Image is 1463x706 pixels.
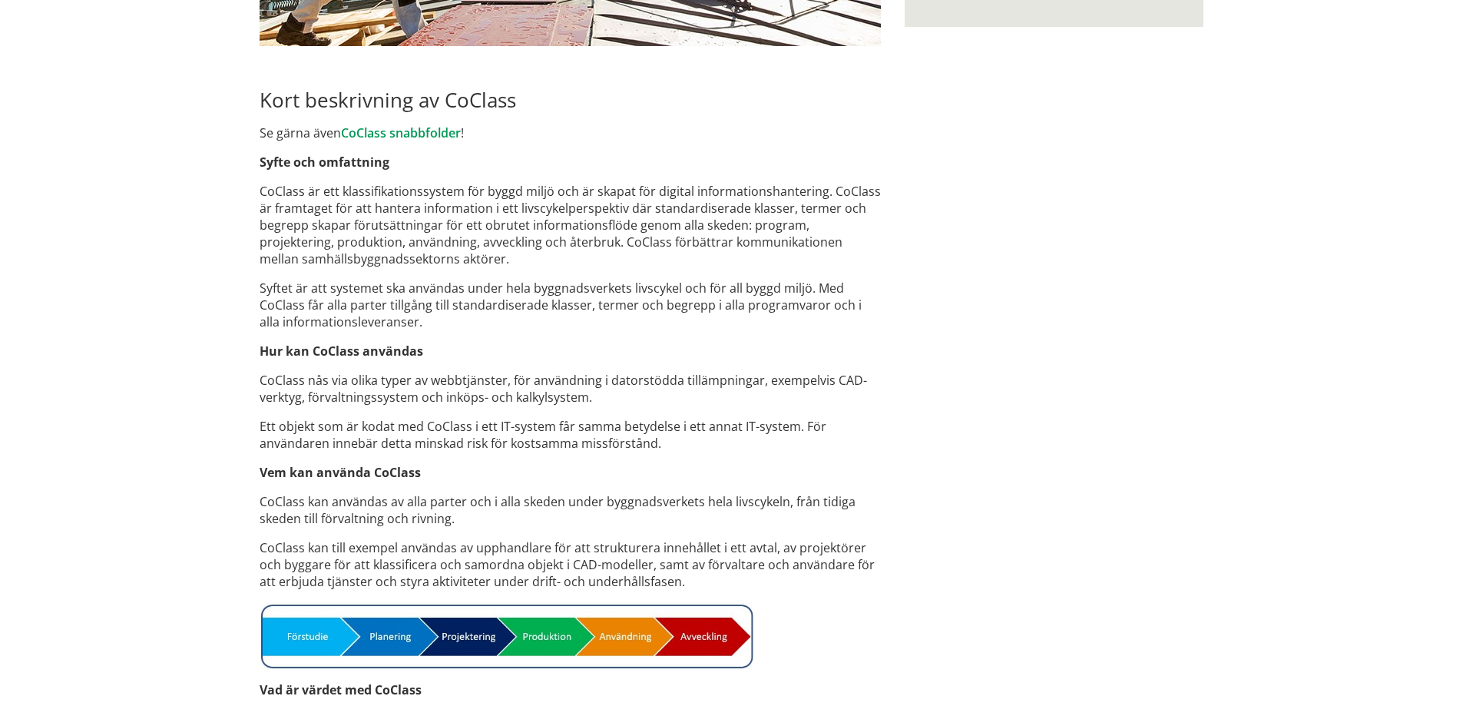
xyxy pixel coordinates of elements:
[260,183,881,267] p: CoClass är ett klassifikationssystem för byggd miljö och är skapat för digital informationshanter...
[260,539,881,590] p: CoClass kan till exempel användas av upphandlare för att strukturera innehållet i ett avtal, av p...
[260,464,421,481] strong: Vem kan använda CoClass
[260,343,423,360] strong: Hur kan CoClass användas
[341,124,461,141] a: CoClass snabbfolder
[260,493,881,527] p: CoClass kan användas av alla parter och i alla skeden under byggnadsverkets hela livscykeln, från...
[260,88,881,112] h2: Kort beskrivning av CoClass
[260,154,389,171] strong: Syfte och omfattning
[260,280,881,330] p: Syftet är att systemet ska användas under hela byggnadsverkets livscykel och för all byggd miljö....
[260,602,753,669] img: Skede_ProcessbildCoClass.jpg
[260,372,881,406] p: CoClass nås via olika typer av webbtjänster, för användning i datorstödda tillämpningar, exempelv...
[260,418,881,452] p: Ett objekt som är kodat med CoClass i ett IT-system får samma betydelse i ett annat IT-system. Fö...
[260,124,881,141] p: Se gärna även !
[260,681,422,698] strong: Vad är värdet med CoClass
